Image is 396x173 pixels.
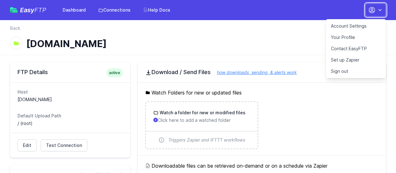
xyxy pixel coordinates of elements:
[145,162,378,170] h5: Downloadable files can be retrieved on-demand or on a schedule via Zapier
[46,142,82,149] span: Test Connection
[326,43,386,54] a: Contact EasyFTP
[10,25,20,31] a: Back
[146,102,257,149] a: Watch a folder for new or modified files Click here to add a watched folder Triggers Zapier and I...
[95,4,134,16] a: Connections
[10,7,18,13] img: easyftp_logo.png
[326,66,386,77] a: Sign out
[34,6,46,14] span: FTP
[326,54,386,66] a: Set up Zapier
[18,96,123,103] dd: [DOMAIN_NAME]
[211,70,297,75] a: how downloads, sending, & alerts work
[18,120,123,127] dd: / (root)
[168,137,245,143] span: Triggers Zapier and IFTTT workflows
[153,117,250,123] p: Click here to add a watched folder
[326,20,386,32] a: Account Settings
[18,89,123,95] dt: Host
[59,4,90,16] a: Dashboard
[158,110,245,116] h3: Watch a folder for new or modified files
[365,142,388,165] iframe: Drift Widget Chat Controller
[139,4,174,16] a: Help Docs
[18,113,123,119] dt: Default Upload Path
[145,89,378,96] h5: Watch Folders for new or updated files
[18,139,37,151] a: Edit
[26,38,341,49] h1: [DOMAIN_NAME]
[10,7,46,13] a: EasyFTP
[41,139,87,151] a: Test Connection
[326,32,386,43] a: Your Profile
[20,7,46,13] span: Easy
[106,68,123,77] span: active
[10,25,386,35] nav: Breadcrumb
[18,68,123,76] h2: FTP Details
[145,68,378,76] h2: Download / Send Files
